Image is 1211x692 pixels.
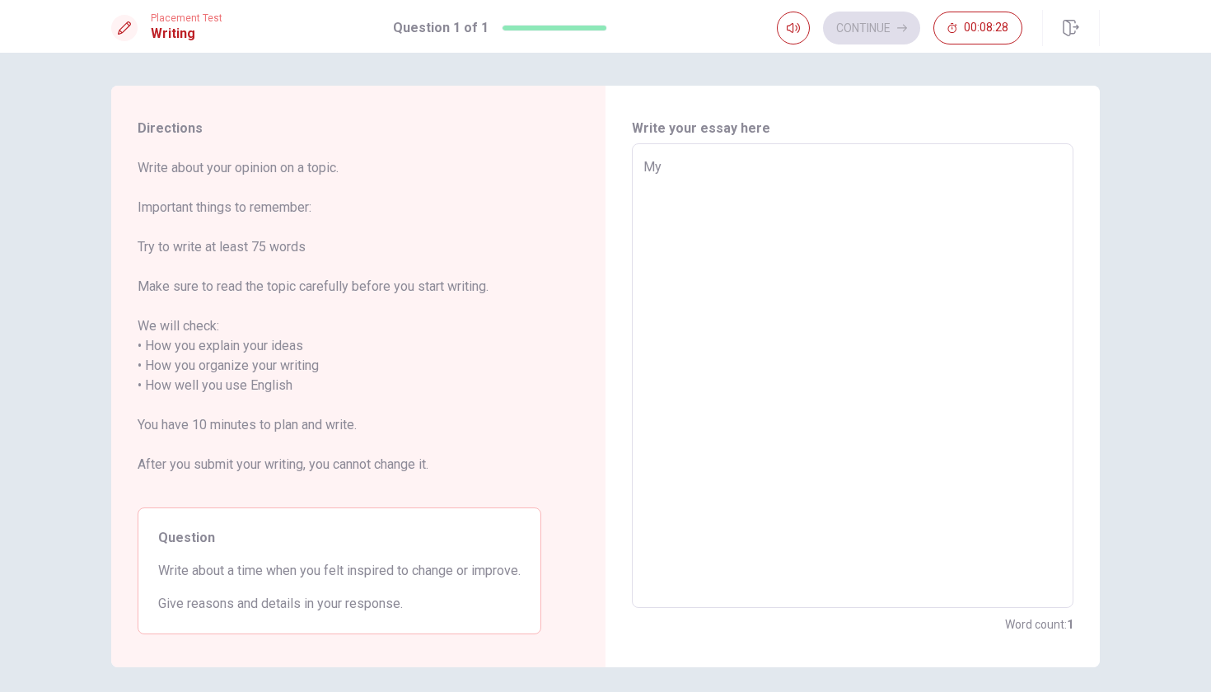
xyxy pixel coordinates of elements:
[151,24,222,44] h1: Writing
[151,12,222,24] span: Placement Test
[964,21,1008,35] span: 00:08:28
[1005,615,1073,634] h6: Word count :
[393,18,489,38] h1: Question 1 of 1
[643,157,1062,595] textarea: My
[158,528,521,548] span: Question
[138,119,541,138] span: Directions
[1067,618,1073,631] strong: 1
[632,119,1073,138] h6: Write your essay here
[138,158,541,494] span: Write about your opinion on a topic. Important things to remember: Try to write at least 75 words...
[158,561,521,581] span: Write about a time when you felt inspired to change or improve.
[158,594,521,614] span: Give reasons and details in your response.
[933,12,1022,44] button: 00:08:28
